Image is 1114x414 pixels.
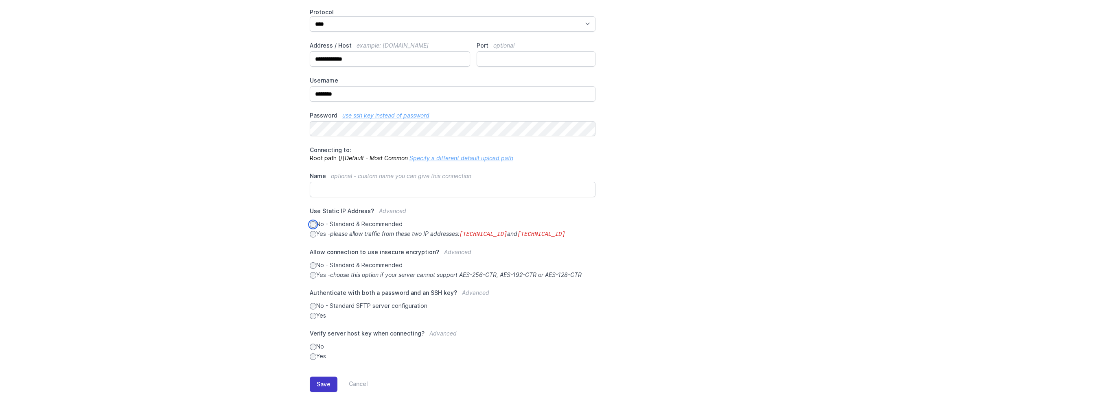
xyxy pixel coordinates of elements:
[310,289,596,302] label: Authenticate with both a password and an SSH key?
[310,76,596,85] label: Username
[310,303,316,309] input: No - Standard SFTP server configuration
[330,230,565,237] i: please allow traffic from these two IP addresses: and
[310,261,596,269] label: No - Standard & Recommended
[310,342,596,351] label: No
[444,248,471,255] span: Advanced
[310,313,316,319] input: Yes
[310,146,351,153] span: Connecting to:
[310,344,316,350] input: No
[310,221,316,228] input: No - Standard & Recommended
[310,353,316,360] input: Yes
[310,271,596,279] label: Yes -
[310,352,596,360] label: Yes
[1073,373,1104,404] iframe: Drift Widget Chat Controller
[310,272,316,279] input: Yes -choose this option if your server cannot support AES-256-CTR, AES-192-CTR or AES-128-CTR
[310,220,596,228] label: No - Standard & Recommended
[493,42,514,49] span: optional
[310,8,596,16] label: Protocol
[310,312,596,320] label: Yes
[331,172,471,179] span: optional - custom name you can give this connection
[310,302,596,310] label: No - Standard SFTP server configuration
[310,231,316,238] input: Yes -please allow traffic from these two IP addresses:[TECHNICAL_ID]and[TECHNICAL_ID]
[310,262,316,269] input: No - Standard & Recommended
[409,155,513,161] a: Specify a different default upload path
[337,377,368,392] a: Cancel
[310,146,596,162] p: Root path (/)
[477,41,595,50] label: Port
[379,207,406,214] span: Advanced
[310,248,596,261] label: Allow connection to use insecure encryption?
[330,271,582,278] i: choose this option if your server cannot support AES-256-CTR, AES-192-CTR or AES-128-CTR
[357,42,429,49] span: example: [DOMAIN_NAME]
[342,112,429,119] a: use ssh key instead of password
[345,155,408,161] i: Default - Most Common
[310,377,337,392] button: Save
[310,230,596,238] label: Yes -
[310,329,596,342] label: Verify server host key when connecting?
[429,330,457,337] span: Advanced
[462,289,489,296] span: Advanced
[310,207,596,220] label: Use Static IP Address?
[517,231,565,238] code: [TECHNICAL_ID]
[460,231,508,238] code: [TECHNICAL_ID]
[310,172,596,180] label: Name
[310,111,596,120] label: Password
[310,41,471,50] label: Address / Host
